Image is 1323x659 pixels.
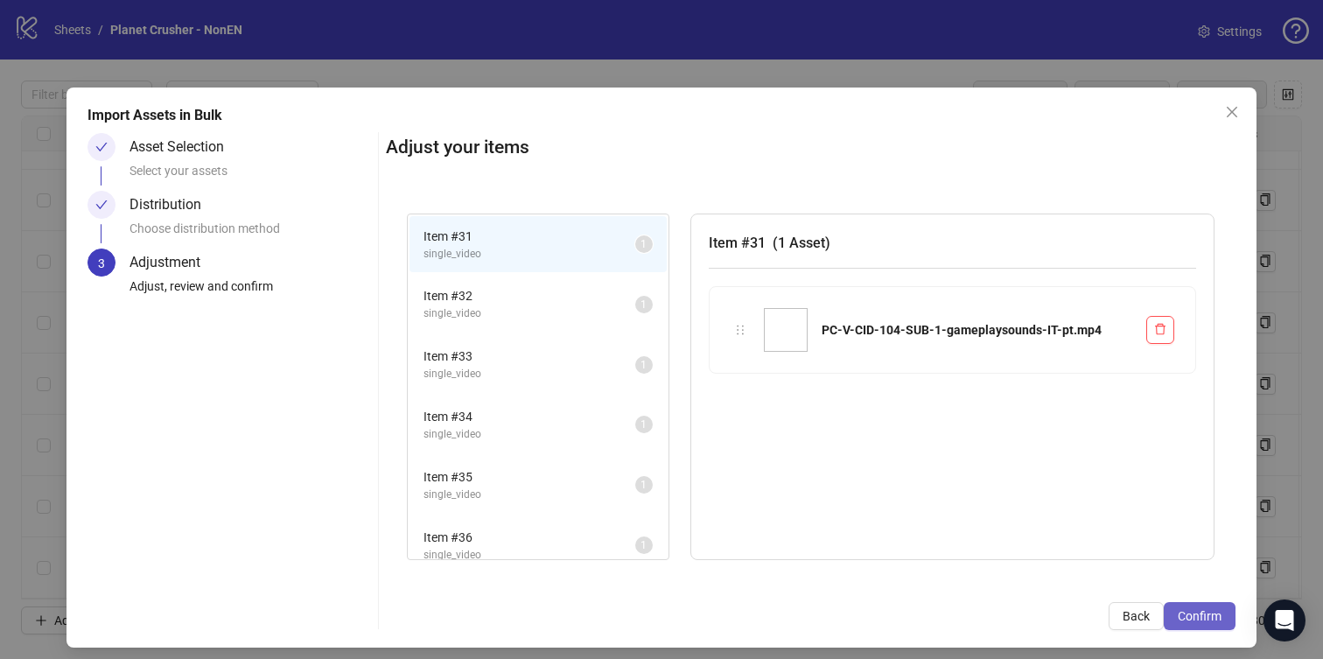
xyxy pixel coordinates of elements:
div: PC-V-CID-104-SUB-1-gameplaysounds-IT-pt.mp4 [822,320,1133,340]
sup: 1 [635,296,653,313]
sup: 1 [635,536,653,554]
button: Close [1218,98,1246,126]
span: ( 1 Asset ) [773,235,830,251]
div: Open Intercom Messenger [1263,599,1305,641]
sup: 1 [635,476,653,494]
sup: 1 [635,235,653,253]
button: Confirm [1164,602,1235,630]
span: Item # 35 [423,467,635,487]
div: Adjustment [129,249,214,277]
span: close [1225,105,1239,119]
h2: Adjust your items [386,133,1236,162]
span: Confirm [1178,609,1221,623]
span: single_video [423,246,635,263]
div: Import Assets in Bulk [87,105,1236,126]
span: single_video [423,547,635,564]
span: holder [734,324,746,336]
div: Distribution [129,191,215,219]
span: Item # 31 [423,227,635,246]
span: single_video [423,487,635,503]
span: Item # 36 [423,528,635,547]
div: Adjust, review and confirm [129,277,371,306]
span: 1 [640,298,647,311]
div: Asset Selection [129,133,238,161]
button: Back [1109,602,1164,630]
span: 1 [640,479,647,491]
sup: 1 [635,356,653,374]
span: single_video [423,426,635,443]
span: 1 [640,238,647,250]
span: 1 [640,539,647,551]
span: 1 [640,418,647,431]
sup: 1 [635,416,653,433]
div: Select your assets [129,161,371,191]
span: delete [1154,323,1166,335]
span: 3 [98,256,105,270]
div: holder [731,320,750,340]
span: 1 [640,359,647,371]
span: single_video [423,305,635,322]
h3: Item # 31 [709,232,1197,254]
span: Item # 32 [423,286,635,305]
span: Item # 34 [423,407,635,426]
span: check [95,199,108,211]
img: PC-V-CID-104-SUB-1-gameplaysounds-IT-pt.mp4 [764,308,808,352]
div: Choose distribution method [129,219,371,249]
span: check [95,141,108,153]
span: Back [1123,609,1150,623]
button: Delete [1146,316,1174,344]
span: single_video [423,366,635,382]
span: Item # 33 [423,347,635,366]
